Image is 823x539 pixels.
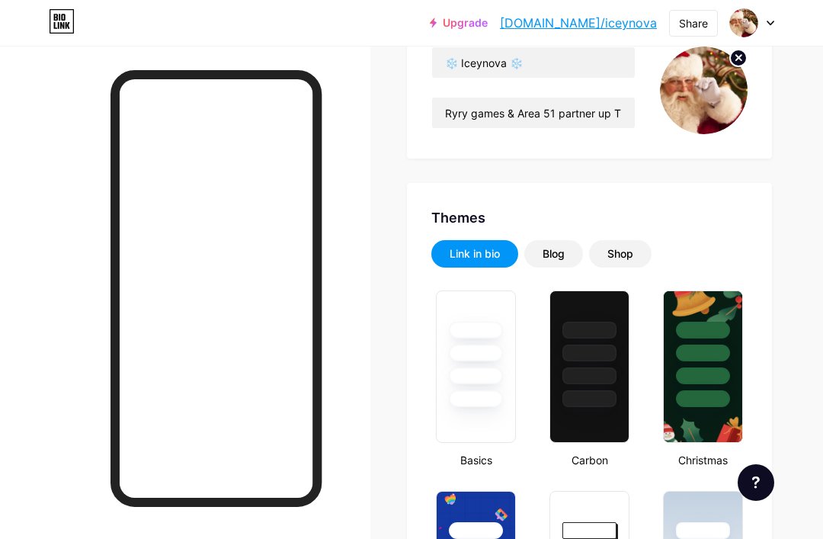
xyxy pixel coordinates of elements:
[432,98,635,128] input: Bio
[729,8,758,37] img: iceynova
[658,452,748,468] div: Christmas
[545,452,634,468] div: Carbon
[500,14,657,32] a: [DOMAIN_NAME]/iceynova
[660,47,748,134] img: iceynova
[450,246,500,261] div: Link in bio
[679,15,708,31] div: Share
[430,17,488,29] a: Upgrade
[431,452,520,468] div: Basics
[607,246,633,261] div: Shop
[432,47,635,78] input: Name
[543,246,565,261] div: Blog
[431,207,748,228] div: Themes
